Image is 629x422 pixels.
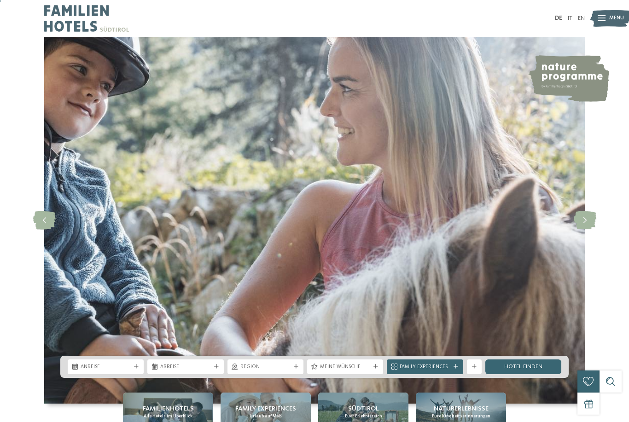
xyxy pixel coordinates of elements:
[44,37,585,404] img: Familienhotels Südtirol: The happy family places
[609,15,624,22] span: Menü
[345,413,382,419] span: Euer Erlebnisreich
[81,364,131,371] span: Anreise
[144,413,192,419] span: Alle Hotels im Überblick
[568,15,572,21] a: IT
[240,364,291,371] span: Region
[434,404,489,413] span: Naturerlebnisse
[250,413,282,419] span: Urlaub auf Maß
[555,15,562,21] a: DE
[143,404,194,413] span: Familienhotels
[348,404,379,413] span: Südtirol
[235,404,296,413] span: Family Experiences
[528,55,609,102] img: nature programme by Familienhotels Südtirol
[578,15,585,21] a: EN
[160,364,210,371] span: Abreise
[400,364,450,371] span: Family Experiences
[432,413,490,419] span: Eure Kindheitserinnerungen
[320,364,370,371] span: Meine Wünsche
[485,359,561,374] a: Hotel finden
